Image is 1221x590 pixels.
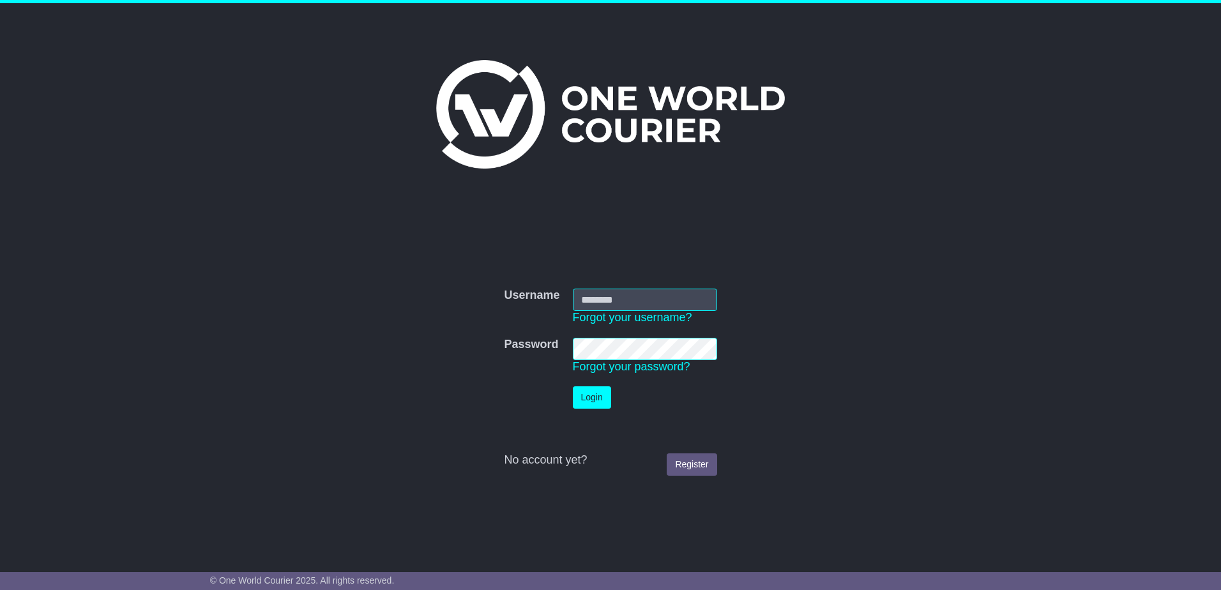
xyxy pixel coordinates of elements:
label: Username [504,289,559,303]
a: Forgot your password? [573,360,690,373]
span: © One World Courier 2025. All rights reserved. [210,575,395,586]
button: Login [573,386,611,409]
label: Password [504,338,558,352]
a: Forgot your username? [573,311,692,324]
a: Register [667,453,717,476]
div: No account yet? [504,453,717,467]
img: One World [436,60,785,169]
